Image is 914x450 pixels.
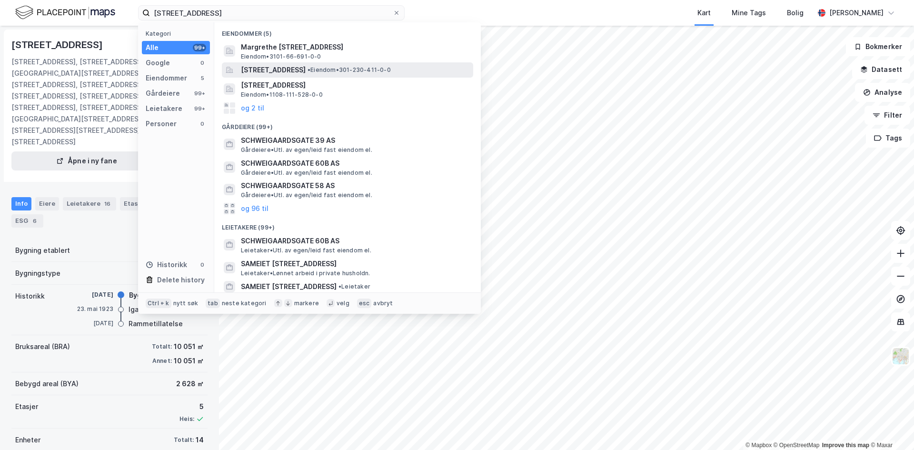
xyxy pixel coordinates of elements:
span: SCHWEIGAARDSGATE 60B AS [241,158,469,169]
div: Eiere [35,197,59,210]
div: Annet: [152,357,172,365]
div: 10 051 ㎡ [174,341,204,352]
div: Delete history [157,274,205,286]
div: 5 [179,401,204,412]
button: og 96 til [241,203,268,214]
div: Bygning er tatt i bruk [129,290,199,301]
div: 0 [199,120,206,128]
span: Gårdeiere • Utl. av egen/leid fast eiendom el. [241,169,372,177]
span: • [308,66,310,73]
div: Gårdeiere (99+) [214,116,481,133]
div: neste kategori [222,300,267,307]
span: Eiendom • 3101-66-691-0-0 [241,53,321,60]
div: Bruksareal (BRA) [15,341,70,352]
div: Bebygd areal (BYA) [15,378,79,390]
span: SCHWEIGAARDSGATE 39 AS [241,135,469,146]
input: Søk på adresse, matrikkel, gårdeiere, leietakere eller personer [150,6,393,20]
span: Gårdeiere • Utl. av egen/leid fast eiendom el. [241,191,372,199]
span: Margrethe [STREET_ADDRESS] [241,41,469,53]
img: logo.f888ab2527a4732fd821a326f86c7f29.svg [15,4,115,21]
div: Historikk [15,290,45,302]
div: Etasjer [15,401,38,412]
div: 16 [102,199,112,209]
div: Totalt: [152,343,172,350]
div: 99+ [193,105,206,112]
div: [STREET_ADDRESS] [11,37,105,52]
span: SAMEIET [STREET_ADDRESS] [241,281,337,292]
button: Datasett [852,60,910,79]
button: Analyse [855,83,910,102]
div: Eiendommer (5) [214,22,481,40]
div: Alle [146,42,159,53]
span: • [338,283,341,290]
div: Historikk [146,259,187,270]
span: Leietaker • Lønnet arbeid i private husholdn. [241,270,370,277]
div: Etasjer og enheter [124,199,182,208]
span: SCHWEIGAARDSGATE 58 AS [241,180,469,191]
div: 5 [199,74,206,82]
div: tab [206,299,220,308]
div: 23. mai 1923 [75,305,113,313]
div: [STREET_ADDRESS], [STREET_ADDRESS][GEOGRAPHIC_DATA][STREET_ADDRESS][STREET_ADDRESS], [STREET_ADDR... [11,56,170,148]
div: Bygningstype [15,268,60,279]
div: Leietakere (99+) [214,216,481,233]
div: Kategori [146,30,210,37]
img: Z [892,347,910,365]
div: Rammetillatelse [129,318,183,330]
button: Tags [866,129,910,148]
span: Eiendom • 301-230-411-0-0 [308,66,391,74]
div: Igangsettingstillatelse [129,304,204,315]
div: Heis: [179,415,194,423]
div: Kart [697,7,711,19]
div: velg [337,300,349,307]
span: Leietaker • Utl. av egen/leid fast eiendom el. [241,247,371,254]
div: 2 628 ㎡ [176,378,204,390]
div: 6 [30,216,40,226]
div: [DATE] [75,319,113,328]
div: Totalt: [174,436,194,444]
div: avbryt [373,300,393,307]
div: Info [11,197,31,210]
div: Ctrl + k [146,299,171,308]
span: SAMEIET [STREET_ADDRESS] [241,258,469,270]
div: 0 [199,59,206,67]
button: Bokmerker [846,37,910,56]
div: 0 [199,261,206,269]
a: OpenStreetMap [774,442,820,449]
iframe: Chat Widget [866,404,914,450]
div: 99+ [193,90,206,97]
div: esc [357,299,372,308]
div: Personer [146,118,177,130]
span: Leietaker [338,283,370,290]
div: Gårdeiere [146,88,180,99]
div: Bygning etablert [15,245,70,256]
span: Eiendom • 1108-111-528-0-0 [241,91,323,99]
a: Mapbox [745,442,772,449]
div: Google [146,57,170,69]
span: Gårdeiere • Utl. av egen/leid fast eiendom el. [241,146,372,154]
div: ESG [11,214,43,228]
div: [DATE] [75,290,113,299]
a: Improve this map [822,442,869,449]
div: Enheter [15,434,40,446]
div: Leietakere [63,197,116,210]
div: Leietakere [146,103,182,114]
button: Åpne i ny fane [11,151,162,170]
span: [STREET_ADDRESS] [241,80,469,91]
button: og 2 til [241,102,264,114]
div: nytt søk [173,300,199,307]
span: [STREET_ADDRESS] [241,64,306,76]
div: Eiendommer [146,72,187,84]
div: Bolig [787,7,804,19]
div: 10 051 ㎡ [174,355,204,367]
div: [PERSON_NAME] [829,7,884,19]
div: 14 [196,434,204,446]
div: Mine Tags [732,7,766,19]
span: SCHWEIGAARDSGATE 60B AS [241,235,469,247]
div: markere [294,300,319,307]
button: Filter [864,106,910,125]
div: 99+ [193,44,206,51]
